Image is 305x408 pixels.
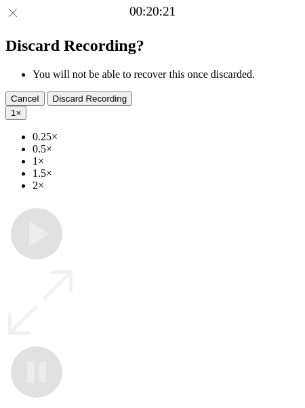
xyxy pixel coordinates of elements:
[47,91,133,106] button: Discard Recording
[11,108,16,118] span: 1
[33,180,300,192] li: 2×
[33,167,300,180] li: 1.5×
[5,91,45,106] button: Cancel
[33,131,300,143] li: 0.25×
[33,155,300,167] li: 1×
[129,4,176,19] a: 00:20:21
[5,106,26,120] button: 1×
[33,68,300,81] li: You will not be able to recover this once discarded.
[33,143,300,155] li: 0.5×
[5,37,300,55] h2: Discard Recording?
